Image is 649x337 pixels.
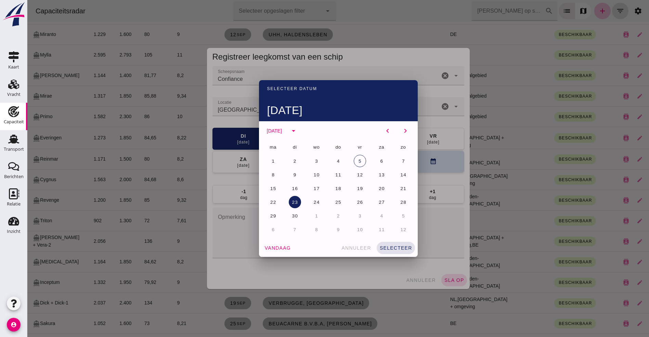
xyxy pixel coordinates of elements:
img: logo-small.a267ee39.svg [1,2,26,27]
i: account_circle [7,318,21,332]
div: Inzicht [7,229,21,234]
div: Berichten [4,174,24,179]
div: Relatie [7,202,21,206]
div: Capaciteit [4,120,24,124]
div: Kaart [8,65,19,69]
div: Transport [4,147,24,151]
div: Vracht [7,92,21,97]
